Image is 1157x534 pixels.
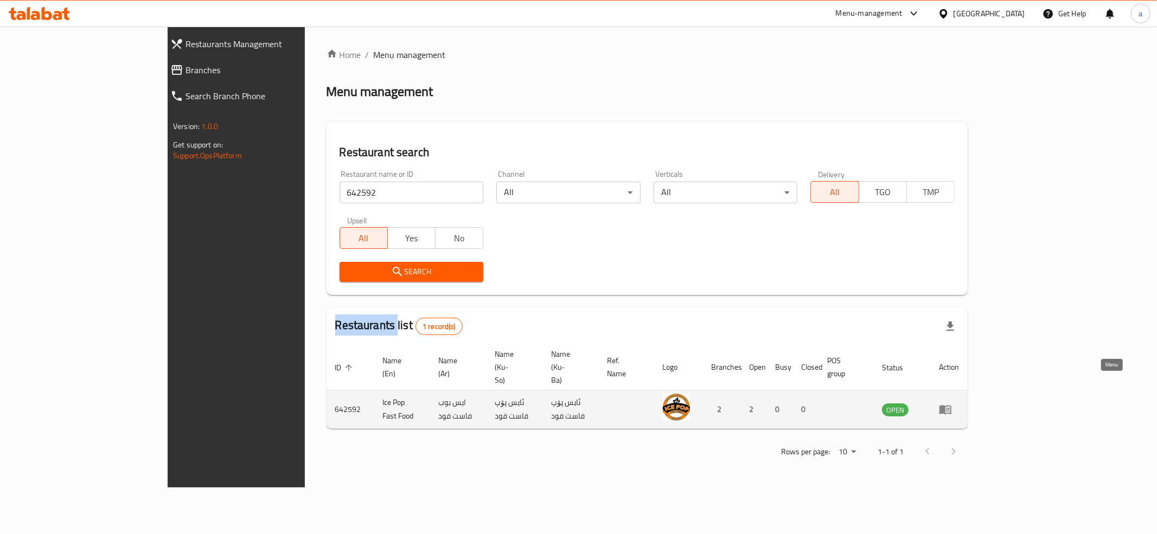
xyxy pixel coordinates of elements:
a: Restaurants Management [162,31,361,57]
span: Branches [186,63,352,76]
td: ايس بوب فاست فود [430,390,486,429]
span: Ref. Name [607,354,641,380]
label: Upsell [347,216,367,224]
span: a [1139,8,1142,20]
label: Delivery [818,170,845,178]
span: Name (Ar) [438,354,473,380]
td: Ice Pop Fast Food [374,390,430,429]
span: Version: [173,119,200,133]
nav: breadcrumb [327,48,968,61]
button: All [340,227,388,249]
span: Get support on: [173,138,223,152]
td: 2 [703,390,741,429]
button: All [810,181,859,203]
span: ID [335,361,356,374]
input: Search for restaurant name or ID.. [340,182,484,203]
h2: Restaurants list [335,317,463,335]
span: POS group [828,354,860,380]
span: Search Branch Phone [186,89,352,102]
div: Menu-management [836,7,903,20]
td: 0 [793,390,819,429]
span: 1.0.0 [201,119,218,133]
button: Yes [387,227,436,249]
div: All [654,182,798,203]
th: Closed [793,344,819,390]
span: OPEN [882,404,909,416]
div: [GEOGRAPHIC_DATA] [954,8,1025,20]
td: 2 [741,390,767,429]
span: Restaurants Management [186,37,352,50]
span: TMP [911,184,950,200]
a: Search Branch Phone [162,83,361,109]
p: Rows per page: [781,445,830,459]
span: Name (Ku-Ba) [551,348,586,387]
button: TGO [859,181,907,203]
img: Ice Pop Fast Food [663,394,690,421]
span: Name (En) [383,354,417,380]
td: 0 [767,390,793,429]
th: Branches [703,344,741,390]
a: Branches [162,57,361,83]
a: Support.OpsPlatform [173,149,242,163]
button: Search [340,262,484,282]
td: ئایس پۆپ فاست فود [542,390,599,429]
div: All [496,182,641,203]
span: TGO [864,184,903,200]
p: 1-1 of 1 [878,445,904,459]
h2: Restaurant search [340,144,955,160]
span: Status [882,361,917,374]
span: No [440,230,479,246]
td: ئایس پۆپ فاست فود [486,390,542,429]
span: Yes [392,230,431,246]
div: Export file [937,313,963,339]
table: enhanced table [327,344,968,429]
span: All [344,230,383,246]
span: Menu management [374,48,446,61]
span: Name (Ku-So) [495,348,529,387]
span: Search [348,265,475,279]
button: TMP [906,181,955,203]
li: / [366,48,369,61]
th: Busy [767,344,793,390]
span: All [815,184,854,200]
span: 1 record(s) [416,321,462,332]
th: Logo [654,344,703,390]
th: Action [930,344,968,390]
div: Rows per page: [834,444,860,460]
th: Open [741,344,767,390]
h2: Menu management [327,83,433,100]
button: No [435,227,483,249]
